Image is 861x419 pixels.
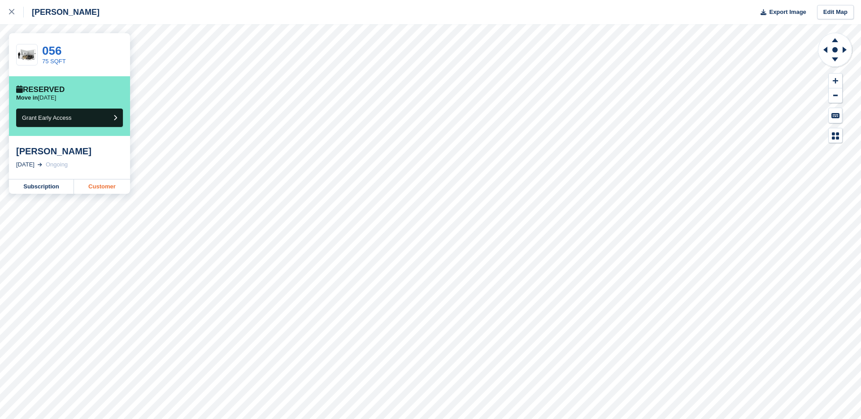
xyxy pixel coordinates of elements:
[16,94,38,101] span: Move in
[829,108,842,123] button: Keyboard Shortcuts
[17,47,37,63] img: 75-sqft-unit%20(1).jpg
[42,44,61,57] a: 056
[16,85,65,94] div: Reserved
[38,163,42,166] img: arrow-right-light-icn-cde0832a797a2874e46488d9cf13f60e5c3a73dbe684e267c42b8395dfbc2abf.svg
[16,94,56,101] p: [DATE]
[16,160,35,169] div: [DATE]
[817,5,854,20] a: Edit Map
[24,7,100,17] div: [PERSON_NAME]
[22,114,72,121] span: Grant Early Access
[829,74,842,88] button: Zoom In
[74,179,130,194] a: Customer
[9,179,74,194] a: Subscription
[42,58,66,65] a: 75 SQFT
[829,128,842,143] button: Map Legend
[755,5,806,20] button: Export Image
[16,109,123,127] button: Grant Early Access
[769,8,806,17] span: Export Image
[46,160,68,169] div: Ongoing
[16,146,123,157] div: [PERSON_NAME]
[829,88,842,103] button: Zoom Out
